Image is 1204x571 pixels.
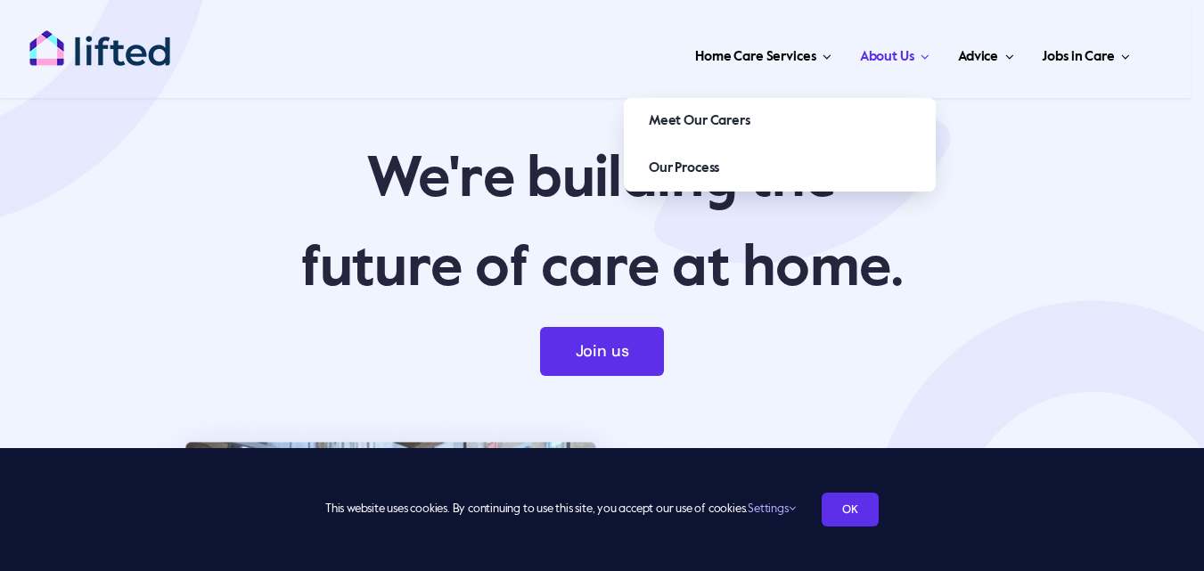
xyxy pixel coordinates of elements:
[29,29,171,47] a: lifted-logo
[624,145,936,192] a: Our Process
[953,27,1019,80] a: Advice
[540,327,665,376] a: Join us
[1042,43,1114,71] span: Jobs in Care
[855,27,935,80] a: About Us
[1036,27,1135,80] a: Jobs in Care
[690,27,837,80] a: Home Care Services
[822,493,879,526] a: OK
[221,27,1135,80] nav: Main Menu
[649,107,750,135] span: Meet Our Carers
[649,154,719,183] span: Our Process
[748,503,795,515] a: Settings
[325,495,795,524] span: This website uses cookies. By continuing to use this site, you accept our use of cookies.
[29,233,1175,305] p: future of care at home.
[695,43,815,71] span: Home Care Services
[958,43,998,71] span: Advice
[624,98,936,144] a: Meet Our Carers
[860,43,914,71] span: About Us
[29,144,1175,216] p: We're building the
[576,342,629,361] span: Join us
